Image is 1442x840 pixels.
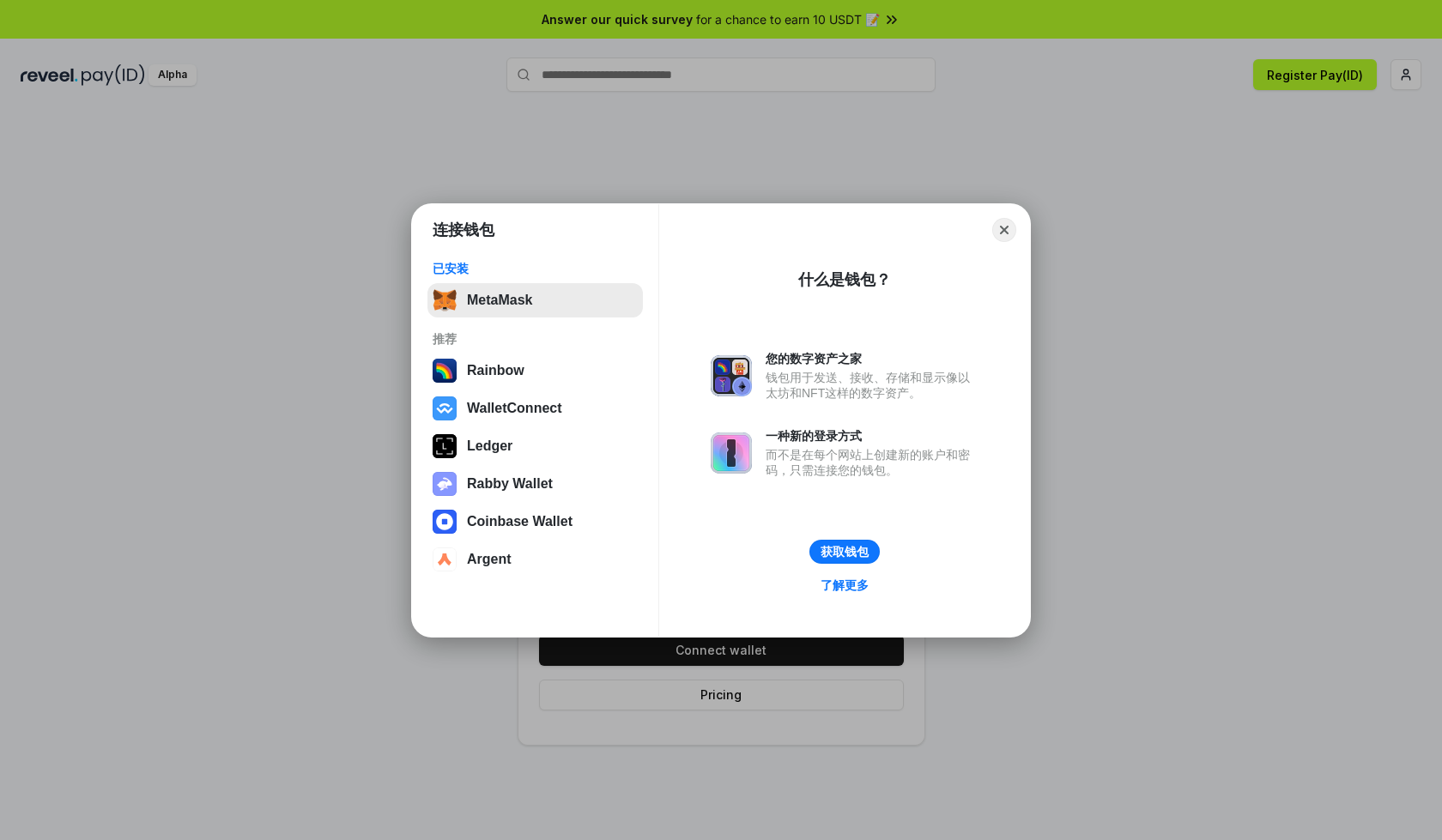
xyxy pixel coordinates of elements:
[711,355,752,396] img: svg+xml,%3Csvg%20xmlns%3D%22http%3A%2F%2Fwww.w3.org%2F2000%2Fsvg%22%20fill%3D%22none%22%20viewBox...
[467,438,512,454] div: Ledger
[798,269,891,290] div: 什么是钱包？
[433,510,457,534] img: svg+xml,%3Csvg%20width%3D%2228%22%20height%3D%2228%22%20viewBox%3D%220%200%2028%2028%22%20fill%3D...
[427,354,643,388] button: Rainbow
[467,514,573,529] div: Coinbase Wallet
[467,401,562,416] div: WalletConnect
[467,476,553,492] div: Rabby Wallet
[427,283,643,317] button: MetaMask
[766,447,978,478] div: 而不是在每个网站上创建新的账户和密码，只需连接您的钱包。
[433,434,457,458] img: svg+xml,%3Csvg%20xmlns%3D%22http%3A%2F%2Fwww.w3.org%2F2000%2Fsvg%22%20width%3D%2228%22%20height%3...
[433,396,457,420] img: svg+xml,%3Csvg%20width%3D%2228%22%20height%3D%2228%22%20viewBox%3D%220%200%2028%2028%22%20fill%3D...
[821,577,869,593] div: 了解更多
[766,351,978,366] div: 您的数字资产之家
[766,370,978,401] div: 钱包用于发送、接收、存储和显示像以太坊和NFT这样的数字资产。
[433,547,457,571] img: svg+xml,%3Csvg%20width%3D%2228%22%20height%3D%2228%22%20viewBox%3D%220%200%2028%2028%22%20fill%3D...
[427,505,643,539] button: Coinbase Wallet
[467,293,532,308] div: MetaMask
[810,574,879,596] a: 了解更多
[766,428,978,444] div: 一种新的登录方式
[433,472,457,496] img: svg+xml,%3Csvg%20xmlns%3D%22http%3A%2F%2Fwww.w3.org%2F2000%2Fsvg%22%20fill%3D%22none%22%20viewBox...
[711,432,752,474] img: svg+xml,%3Csvg%20xmlns%3D%22http%3A%2F%2Fwww.w3.org%2F2000%2Fsvg%22%20fill%3D%22none%22%20viewBox...
[992,218,1016,242] button: Close
[427,391,643,426] button: WalletConnect
[427,429,643,463] button: Ledger
[427,542,643,577] button: Argent
[433,220,494,240] h1: 连接钱包
[467,552,512,567] div: Argent
[427,467,643,501] button: Rabby Wallet
[433,288,457,312] img: svg+xml,%3Csvg%20fill%3D%22none%22%20height%3D%2233%22%20viewBox%3D%220%200%2035%2033%22%20width%...
[433,331,638,347] div: 推荐
[433,359,457,383] img: svg+xml,%3Csvg%20width%3D%22120%22%20height%3D%22120%22%20viewBox%3D%220%200%20120%20120%22%20fil...
[821,544,869,559] div: 获取钱包
[467,363,524,378] div: Rainbow
[433,261,638,276] div: 已安装
[809,540,880,564] button: 获取钱包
